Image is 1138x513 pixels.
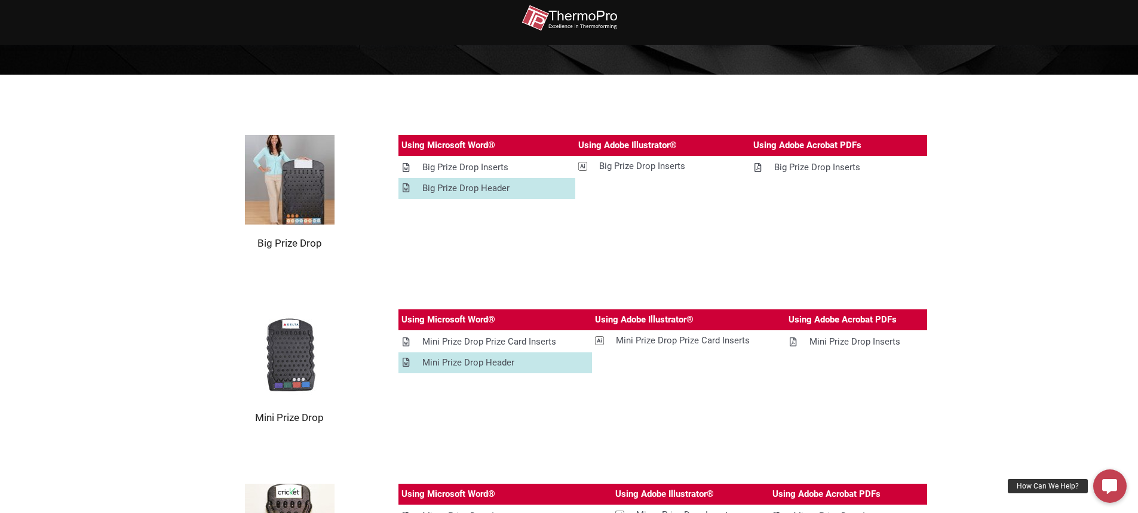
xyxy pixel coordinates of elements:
div: How Can We Help? [1008,479,1088,493]
div: Big Prize Drop Inserts [422,160,508,175]
a: Mini Prize Drop Prize Card Inserts [398,331,592,352]
div: Big Prize Drop Header [422,181,510,196]
a: Big Prize Drop Inserts [398,157,575,178]
div: Using Microsoft Word® [401,312,495,327]
h2: Big Prize Drop [211,236,369,250]
div: Using Adobe Illustrator® [615,487,714,502]
div: Using Adobe Illustrator® [578,138,677,153]
div: Using Adobe Acrobat PDFs [753,138,861,153]
div: Mini Prize Drop Prize Card Inserts [616,333,750,348]
div: Using Adobe Acrobat PDFs [789,312,897,327]
a: How Can We Help? [1093,469,1127,503]
img: thermopro-logo-non-iso [522,5,617,32]
div: Big Prize Drop Inserts [599,159,685,174]
a: Big Prize Drop Header [398,178,575,199]
a: Mini Prize Drop Prize Card Inserts [592,330,786,351]
div: Big Prize Drop Inserts [774,160,860,175]
div: Using Adobe Acrobat PDFs [772,487,881,502]
h2: Mini Prize Drop [211,411,369,424]
a: Mini Prize Drop Header [398,352,592,373]
div: Mini Prize Drop Header [422,355,514,370]
div: Using Microsoft Word® [401,487,495,502]
div: Mini Prize Drop Inserts [809,334,900,349]
a: Big Prize Drop Inserts [750,157,927,178]
div: Using Microsoft Word® [401,138,495,153]
div: Mini Prize Drop Prize Card Inserts [422,334,556,349]
a: Big Prize Drop Inserts [575,156,750,177]
a: Mini Prize Drop Inserts [786,331,927,352]
div: Using Adobe Illustrator® [595,312,694,327]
